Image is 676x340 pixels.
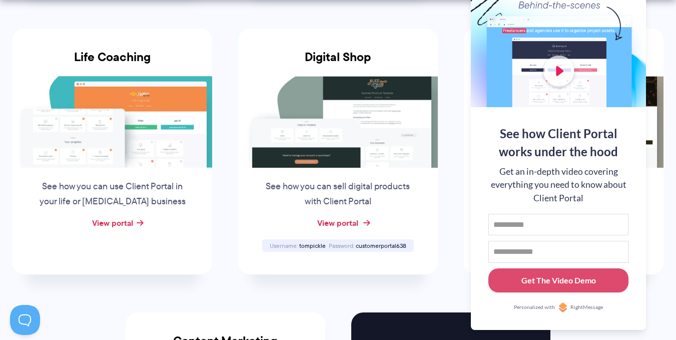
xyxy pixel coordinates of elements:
span: RightMessage [570,303,603,311]
a: Personalized withRightMessage [488,302,628,312]
iframe: Toggle Customer Support [10,305,40,335]
span: Personalized with [514,303,555,311]
h3: Digital Shop [238,50,438,76]
a: View portal [92,217,133,229]
span: Password [329,241,354,250]
div: See how Client Portal works under the hood [488,125,628,161]
p: See how you can use Client Portal in your life or [MEDICAL_DATA] business [37,179,189,209]
div: Get an in-depth video covering everything you need to know about Client Portal [488,165,628,205]
button: Get The Video Demo [488,268,628,293]
p: See how you can sell digital products with Client Portal [262,179,414,209]
span: tompickle [299,241,326,250]
h3: Custom Furniture [464,50,663,76]
div: Get The Video Demo [521,274,596,286]
a: View portal [317,217,358,229]
h3: Life Coaching [13,50,212,76]
span: Username [270,241,298,250]
img: Personalized with RightMessage [558,302,568,312]
span: customerportal638 [356,241,406,250]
